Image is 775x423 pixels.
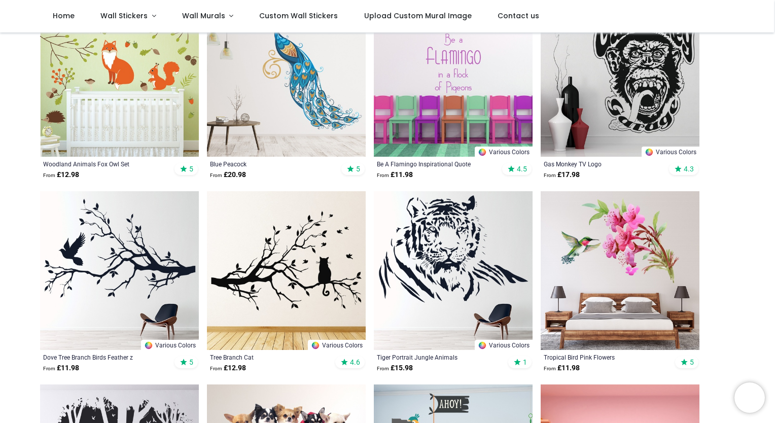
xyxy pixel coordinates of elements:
img: Color Wheel [478,341,487,350]
span: 4.3 [684,164,694,173]
strong: £ 15.98 [377,363,413,373]
span: From [544,172,556,178]
span: From [43,172,55,178]
iframe: Brevo live chat [734,382,765,413]
a: Various Colors [475,340,533,350]
span: Wall Stickers [100,11,148,21]
a: Tropical Bird Pink Flowers [544,353,666,361]
a: Various Colors [642,147,699,157]
a: Dove Tree Branch Birds Feather z [43,353,165,361]
span: Contact us [498,11,539,21]
strong: £ 12.98 [43,170,79,180]
img: Color Wheel [478,148,487,157]
a: Be A Flamingo Inspirational Quote [377,160,499,168]
strong: £ 12.98 [210,363,246,373]
img: Tiger Portrait Jungle Animals Wall Sticker [374,191,533,350]
span: 5 [189,358,193,367]
a: Various Colors [475,147,533,157]
span: Custom Wall Stickers [259,11,338,21]
a: Woodland Animals Fox Owl Set [43,160,165,168]
span: 5 [356,164,360,173]
a: Various Colors [308,340,366,350]
span: From [210,366,222,371]
strong: £ 17.98 [544,170,580,180]
strong: £ 11.98 [377,170,413,180]
img: Color Wheel [645,148,654,157]
span: From [43,366,55,371]
img: Color Wheel [144,341,153,350]
span: From [544,366,556,371]
span: 5 [690,358,694,367]
span: Home [53,11,75,21]
strong: £ 20.98 [210,170,246,180]
span: 4.5 [517,164,527,173]
a: Tiger Portrait Jungle Animals [377,353,499,361]
span: 4.6 [350,358,360,367]
a: Blue Peacock [210,160,332,168]
span: From [377,366,389,371]
img: Color Wheel [311,341,320,350]
img: Dove Tree Branch Birds Feather Wall Stickerz [40,191,199,350]
a: Gas Monkey TV Logo [544,160,666,168]
span: Upload Custom Mural Image [364,11,472,21]
a: Various Colors [141,340,199,350]
img: Tree Branch Cat Wall Sticker [207,191,366,350]
img: Tropical Bird Pink Flowers Wall Sticker [541,191,699,350]
span: From [210,172,222,178]
span: 1 [523,358,527,367]
strong: £ 11.98 [43,363,79,373]
strong: £ 11.98 [544,363,580,373]
span: 5 [189,164,193,173]
span: From [377,172,389,178]
span: Wall Murals [182,11,225,21]
a: Tree Branch Cat [210,353,332,361]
